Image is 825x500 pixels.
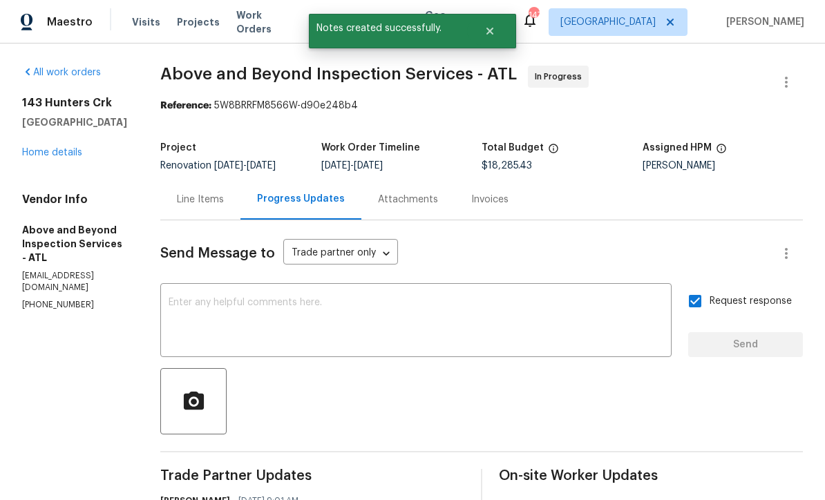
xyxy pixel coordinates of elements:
[160,99,803,113] div: 5W8BRRFM8566W-d90e248b4
[321,161,383,171] span: -
[236,8,292,36] span: Work Orders
[354,161,383,171] span: [DATE]
[22,223,127,265] h5: Above and Beyond Inspection Services - ATL
[482,143,544,153] h5: Total Budget
[22,68,101,77] a: All work orders
[710,294,792,309] span: Request response
[22,270,127,294] p: [EMAIL_ADDRESS][DOMAIN_NAME]
[535,70,587,84] span: In Progress
[160,161,276,171] span: Renovation
[177,15,220,29] span: Projects
[257,192,345,206] div: Progress Updates
[47,15,93,29] span: Maestro
[482,161,532,171] span: $18,285.43
[643,161,804,171] div: [PERSON_NAME]
[160,247,275,260] span: Send Message to
[22,115,127,129] h5: [GEOGRAPHIC_DATA]
[160,66,517,82] span: Above and Beyond Inspection Services - ATL
[548,143,559,161] span: The total cost of line items that have been proposed by Opendoor. This sum includes line items th...
[22,193,127,206] h4: Vendor Info
[247,161,276,171] span: [DATE]
[160,469,464,483] span: Trade Partner Updates
[177,193,224,206] div: Line Items
[283,242,398,265] div: Trade partner only
[309,14,467,43] span: Notes created successfully.
[321,143,420,153] h5: Work Order Timeline
[214,161,276,171] span: -
[471,193,509,206] div: Invoices
[22,148,82,157] a: Home details
[499,469,803,483] span: On-site Worker Updates
[22,299,127,311] p: [PHONE_NUMBER]
[160,143,196,153] h5: Project
[321,161,350,171] span: [DATE]
[560,15,656,29] span: [GEOGRAPHIC_DATA]
[214,161,243,171] span: [DATE]
[721,15,804,29] span: [PERSON_NAME]
[716,143,727,161] span: The hpm assigned to this work order.
[132,15,160,29] span: Visits
[378,193,438,206] div: Attachments
[529,8,538,22] div: 147
[425,8,505,36] span: Geo Assignments
[643,143,712,153] h5: Assigned HPM
[160,101,211,110] b: Reference:
[22,96,127,110] h2: 143 Hunters Crk
[467,17,513,45] button: Close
